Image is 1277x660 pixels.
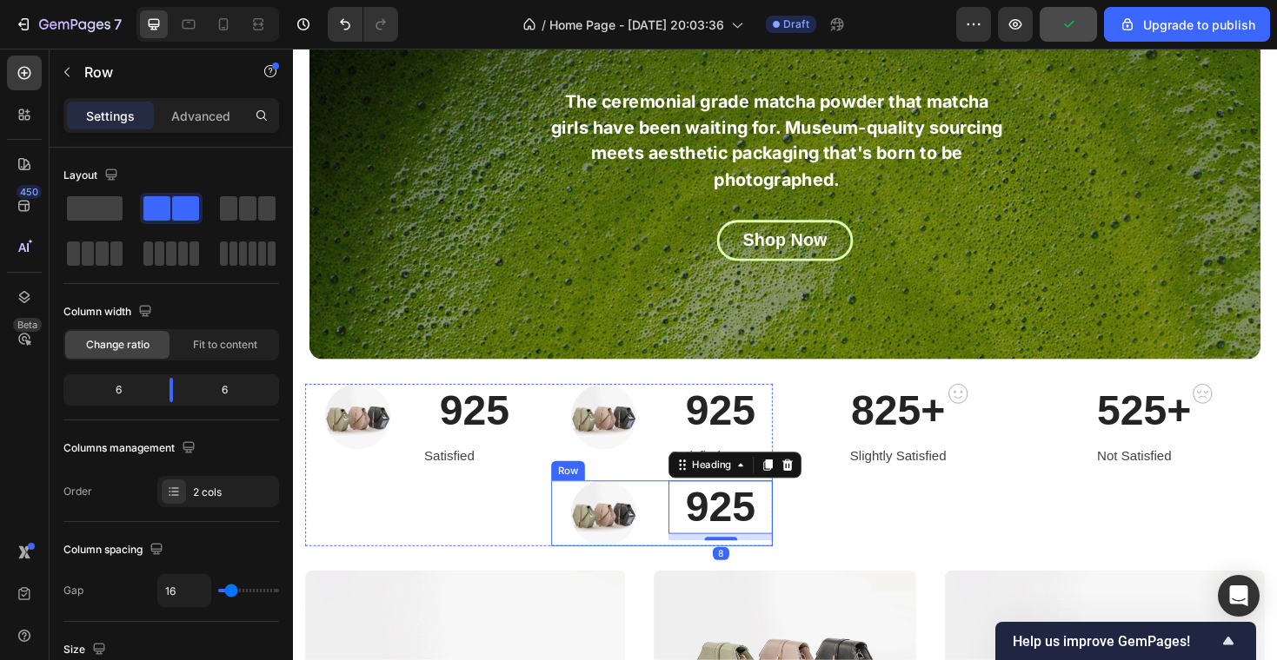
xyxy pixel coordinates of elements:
[400,421,507,442] p: Satisfied
[114,14,122,35] p: 7
[171,107,230,125] p: Advanced
[84,62,232,82] p: Row
[542,16,546,34] span: /
[86,107,135,125] p: Settings
[954,355,974,375] img: Alt Image
[695,355,715,375] img: Alt Image
[783,16,809,32] span: Draft
[63,484,92,499] div: Order
[34,355,103,425] img: image_demo.jpg
[398,458,509,514] h2: 925
[158,575,210,606] input: Auto
[137,355,248,412] h2: Rich Text Editor. Editing area: main
[63,437,199,460] div: Columns management
[63,538,167,562] div: Column spacing
[63,164,122,188] div: Layout
[293,49,1277,660] iframe: Design area
[853,357,953,410] p: 525+
[420,433,468,449] div: Heading
[63,583,83,598] div: Gap
[328,7,398,42] div: Undo/Redo
[277,439,306,455] div: Row
[445,528,462,542] div: 8
[590,421,692,442] p: Slightly Satisfied
[590,357,692,410] p: 825+
[549,16,724,34] span: Home Page - [DATE] 20:03:36
[193,485,275,500] div: 2 cols
[13,318,42,332] div: Beta
[449,181,595,225] button: <p><span style="font-size:21px;">Shop Now</span></p>
[1104,7,1270,42] button: Upgrade to publish
[853,421,953,442] p: Not Satisfied
[139,421,246,442] p: Satisfied
[398,355,509,412] h2: 925
[1013,630,1239,651] button: Show survey - Help us improve GemPages!
[63,300,156,324] div: Column width
[477,192,567,212] span: Shop Now
[295,458,364,527] img: image_demo.jpg
[7,7,130,42] button: 7
[295,355,364,425] img: image_demo.jpg
[1119,16,1255,34] div: Upgrade to publish
[193,337,257,353] span: Fit to content
[17,185,42,199] div: 450
[86,337,150,353] span: Change ratio
[139,357,246,410] p: 925
[1218,575,1260,617] div: Open Intercom Messenger
[1013,633,1218,650] span: Help us improve GemPages!
[67,378,156,402] div: 6
[187,378,276,402] div: 6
